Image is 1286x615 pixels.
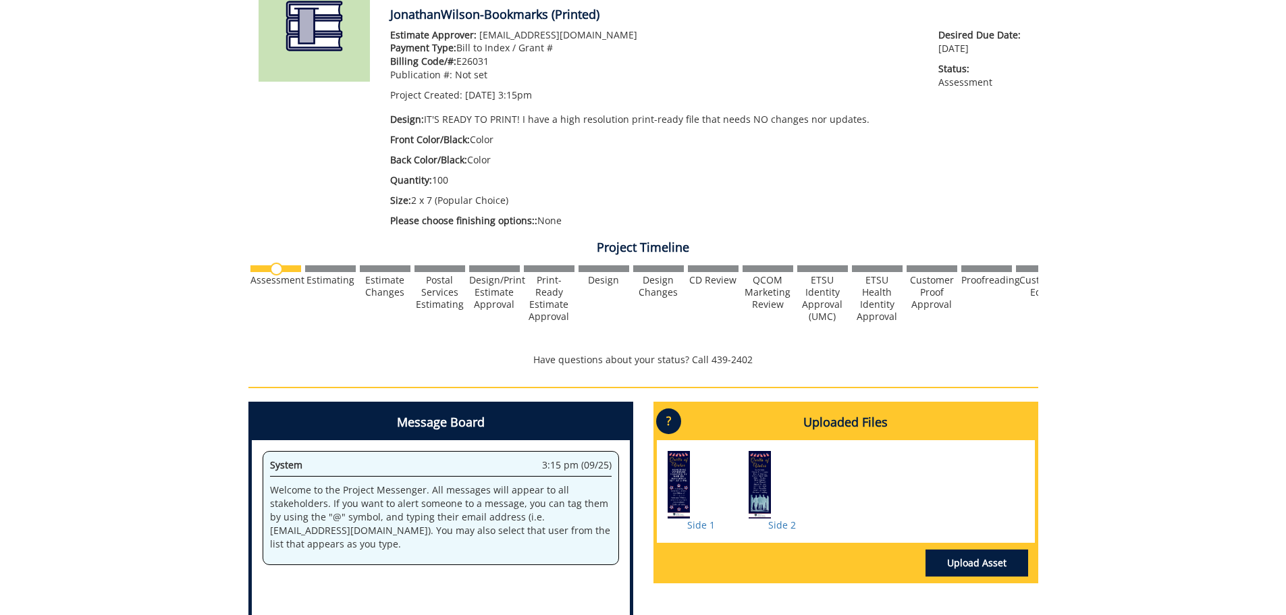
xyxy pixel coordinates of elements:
[926,550,1028,577] a: Upload Asset
[797,274,848,323] div: ETSU Identity Approval (UMC)
[852,274,903,323] div: ETSU Health Identity Approval
[250,274,301,286] div: Assessment
[688,274,739,286] div: CD Review
[524,274,574,323] div: Print-Ready Estimate Approval
[743,274,793,311] div: QCOM Marketing Review
[938,62,1027,76] span: Status:
[390,41,919,55] p: Bill to Index / Grant #
[907,274,957,311] div: Customer Proof Approval
[414,274,465,311] div: Postal Services Estimating
[938,28,1027,55] p: [DATE]
[390,28,477,41] span: Estimate Approver:
[938,28,1027,42] span: Desired Due Date:
[390,133,470,146] span: Front Color/Black:
[390,8,1028,22] h4: JonathanWilson-Bookmarks (Printed)
[455,68,487,81] span: Not set
[248,241,1038,255] h4: Project Timeline
[390,28,919,42] p: [EMAIL_ADDRESS][DOMAIN_NAME]
[938,62,1027,89] p: Assessment
[390,113,424,126] span: Design:
[390,214,919,228] p: None
[390,153,467,166] span: Back Color/Black:
[248,353,1038,367] p: Have questions about your status? Call 439-2402
[390,55,456,68] span: Billing Code/#:
[390,68,452,81] span: Publication #:
[656,408,681,434] p: ?
[390,173,432,186] span: Quantity:
[469,274,520,311] div: Design/Print Estimate Approval
[390,88,462,101] span: Project Created:
[579,274,629,286] div: Design
[390,214,537,227] span: Please choose finishing options::
[961,274,1012,286] div: Proofreading
[768,518,796,531] a: Side 2
[390,55,919,68] p: E26031
[270,263,283,275] img: no
[390,173,919,187] p: 100
[465,88,532,101] span: [DATE] 3:15pm
[390,113,919,126] p: IT'S READY TO PRINT! I have a high resolution print-ready file that needs NO changes nor updates.
[305,274,356,286] div: Estimating
[390,194,919,207] p: 2 x 7 (Popular Choice)
[633,274,684,298] div: Design Changes
[1016,274,1067,298] div: Customer Edits
[687,518,715,531] a: Side 1
[270,458,302,471] span: System
[657,405,1035,440] h4: Uploaded Files
[390,153,919,167] p: Color
[360,274,410,298] div: Estimate Changes
[390,194,411,207] span: Size:
[390,41,456,54] span: Payment Type:
[270,483,612,551] p: Welcome to the Project Messenger. All messages will appear to all stakeholders. If you want to al...
[390,133,919,146] p: Color
[252,405,630,440] h4: Message Board
[542,458,612,472] span: 3:15 pm (09/25)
